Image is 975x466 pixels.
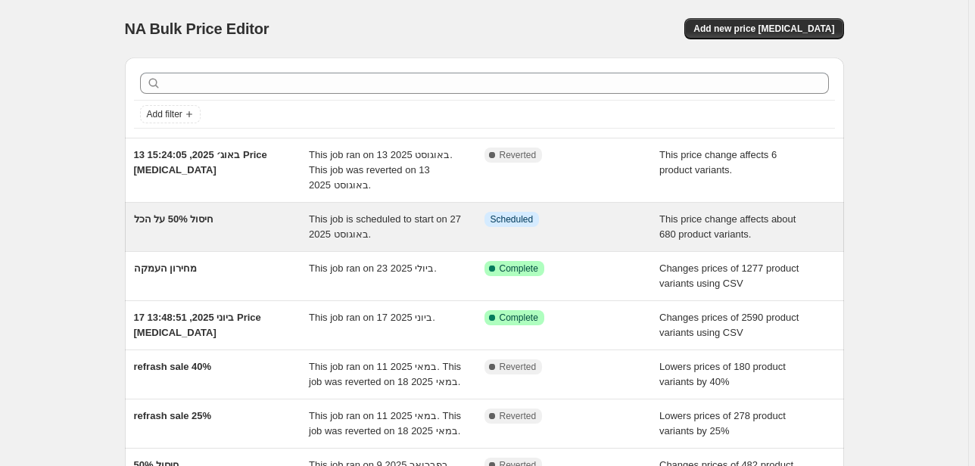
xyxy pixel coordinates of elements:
[134,213,214,225] span: חיסול 50% על הכל
[309,410,461,436] span: This job ran on 11 במאי 2025. This job was reverted on 18 במאי 2025.
[134,410,212,421] span: refrash sale 25%
[500,410,537,422] span: Reverted
[659,410,786,436] span: Lowers prices of 278 product variants by 25%
[659,149,777,176] span: This price change affects 6 product variants.
[309,361,461,387] span: This job ran on 11 במאי 2025. This job was reverted on 18 במאי 2025.
[309,312,435,323] span: This job ran on 17 ביוני 2025.
[693,23,834,35] span: Add new price [MEDICAL_DATA]
[491,213,534,225] span: Scheduled
[659,312,799,338] span: Changes prices of 2590 product variants using CSV
[309,213,461,240] span: This job is scheduled to start on 27 באוגוסט 2025.
[684,18,843,39] button: Add new price [MEDICAL_DATA]
[147,108,182,120] span: Add filter
[500,263,538,275] span: Complete
[659,361,786,387] span: Lowers prices of 180 product variants by 40%
[309,149,453,191] span: This job ran on 13 באוגוסט 2025. This job was reverted on 13 באוגוסט 2025.
[134,263,198,274] span: מחירון העמקה
[659,213,796,240] span: This price change affects about 680 product variants.
[125,20,269,37] span: NA Bulk Price Editor
[659,263,799,289] span: Changes prices of 1277 product variants using CSV
[134,149,267,176] span: 13 באוג׳ 2025, 15:24:05 Price [MEDICAL_DATA]
[500,312,538,324] span: Complete
[140,105,201,123] button: Add filter
[309,263,437,274] span: This job ran on 23 ביולי 2025.
[500,149,537,161] span: Reverted
[500,361,537,373] span: Reverted
[134,361,212,372] span: refrash sale 40%
[134,312,261,338] span: 17 ביוני 2025, 13:48:51 Price [MEDICAL_DATA]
